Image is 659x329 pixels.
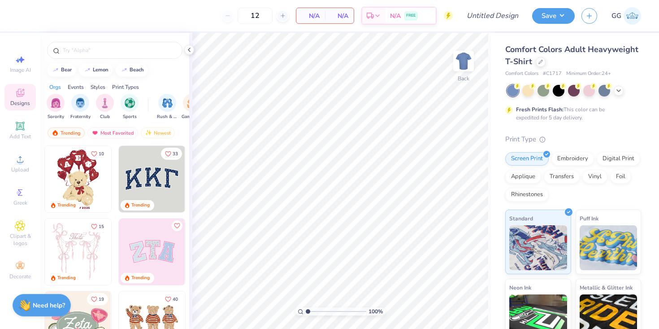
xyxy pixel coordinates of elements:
[70,94,91,120] button: filter button
[505,188,549,202] div: Rhinestones
[99,297,104,302] span: 19
[172,220,182,231] button: Like
[580,283,633,292] span: Metallic & Glitter Ink
[9,273,31,280] span: Decorate
[544,170,580,184] div: Transfers
[45,219,111,285] img: 83dda5b0-2158-48ca-832c-f6b4ef4c4536
[505,70,538,78] span: Comfort Colors
[121,94,139,120] button: filter button
[116,63,148,77] button: beach
[131,202,150,209] div: Trending
[10,100,30,107] span: Designs
[516,105,626,122] div: This color can be expedited for 5 day delivery.
[161,148,182,160] button: Like
[131,275,150,281] div: Trending
[157,94,178,120] div: filter for Rush & Bid
[505,134,641,145] div: Print Type
[119,146,185,212] img: 3b9aba4f-e317-4aa7-a679-c95a879539bd
[112,83,139,91] div: Print Types
[9,133,31,140] span: Add Text
[390,11,401,21] span: N/A
[57,275,76,281] div: Trending
[48,114,64,120] span: Sorority
[182,94,202,120] button: filter button
[406,13,416,19] span: FREE
[187,98,197,108] img: Game Day Image
[173,152,178,156] span: 33
[119,219,185,285] img: 9980f5e8-e6a1-4b4a-8839-2b0e9349023c
[111,146,177,212] img: e74243e0-e378-47aa-a400-bc6bcb25063a
[580,214,598,223] span: Puff Ink
[185,219,251,285] img: 5ee11766-d822-42f5-ad4e-763472bf8dcf
[47,94,65,120] button: filter button
[505,152,549,166] div: Screen Print
[70,94,91,120] div: filter for Fraternity
[52,67,59,73] img: trend_line.gif
[4,232,36,247] span: Clipart & logos
[121,94,139,120] div: filter for Sports
[141,127,175,138] div: Newest
[580,225,637,270] img: Puff Ink
[93,67,108,72] div: lemon
[47,63,76,77] button: bear
[87,220,108,232] button: Like
[505,170,541,184] div: Applique
[13,199,27,206] span: Greek
[61,67,72,72] div: bear
[157,94,178,120] button: filter button
[610,170,631,184] div: Foil
[48,127,85,138] div: Trending
[87,148,108,160] button: Like
[96,94,114,120] div: filter for Club
[455,52,473,70] img: Back
[173,297,178,302] span: 40
[182,94,202,120] div: filter for Game Day
[509,214,533,223] span: Standard
[57,202,76,209] div: Trending
[121,67,128,73] img: trend_line.gif
[582,170,607,184] div: Vinyl
[369,307,383,316] span: 100 %
[99,224,104,229] span: 15
[49,83,61,91] div: Orgs
[111,219,177,285] img: d12a98c7-f0f7-4345-bf3a-b9f1b718b86e
[157,114,178,120] span: Rush & Bid
[566,70,611,78] span: Minimum Order: 24 +
[238,8,273,24] input: – –
[611,7,641,25] a: GG
[91,130,99,136] img: most_fav.gif
[551,152,594,166] div: Embroidery
[87,293,108,305] button: Like
[11,166,29,173] span: Upload
[91,83,105,91] div: Styles
[130,67,144,72] div: beach
[123,114,137,120] span: Sports
[52,130,59,136] img: trending.gif
[79,63,113,77] button: lemon
[611,11,621,21] span: GG
[182,114,202,120] span: Game Day
[45,146,111,212] img: 587403a7-0594-4a7f-b2bd-0ca67a3ff8dd
[543,70,562,78] span: # C1717
[532,8,575,24] button: Save
[33,301,65,310] strong: Need help?
[302,11,320,21] span: N/A
[10,66,31,74] span: Image AI
[509,225,567,270] img: Standard
[162,98,173,108] img: Rush & Bid Image
[597,152,640,166] div: Digital Print
[458,75,469,83] div: Back
[125,98,135,108] img: Sports Image
[75,98,85,108] img: Fraternity Image
[99,152,104,156] span: 10
[509,283,531,292] span: Neon Ink
[460,7,525,25] input: Untitled Design
[62,46,177,55] input: Try "Alpha"
[87,127,138,138] div: Most Favorited
[330,11,348,21] span: N/A
[624,7,641,25] img: Gus Garza
[84,67,91,73] img: trend_line.gif
[68,83,84,91] div: Events
[145,130,152,136] img: Newest.gif
[516,106,564,113] strong: Fresh Prints Flash:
